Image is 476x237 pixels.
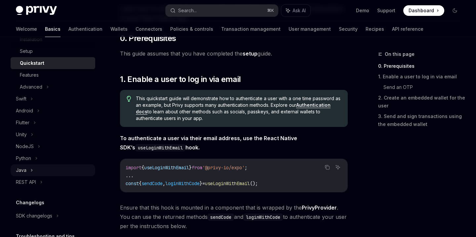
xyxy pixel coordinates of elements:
[378,93,465,111] a: 2. Create an embedded wallet for the user
[110,21,128,37] a: Wallets
[16,95,26,103] div: Swift
[45,21,60,37] a: Basics
[403,5,444,16] a: Dashboard
[377,7,395,14] a: Support
[141,180,163,186] span: sendCode
[202,165,245,171] span: '@privy-io/expo'
[135,144,185,151] code: useLoginWithEmail
[16,107,33,115] div: Android
[11,57,95,69] a: Quickstart
[20,59,44,67] div: Quickstart
[120,135,297,151] strong: To authenticate a user via their email address, use the React Native SDK’s hook.
[243,50,258,57] a: setup
[166,5,278,17] button: Search...⌘K
[243,214,283,221] code: loginWithCode
[16,6,57,15] img: dark logo
[293,7,306,14] span: Ask AI
[16,119,29,127] div: Flutter
[378,61,465,71] a: 0. Prerequisites
[409,7,434,14] span: Dashboard
[126,173,134,178] span: ...
[378,111,465,130] a: 3. Send and sign transactions using the embedded wallet
[267,8,274,13] span: ⌘ K
[202,180,205,186] span: =
[192,165,202,171] span: from
[334,163,342,172] button: Ask AI
[120,74,241,85] span: 1. Enable a user to log in via email
[126,165,141,171] span: import
[165,180,200,186] span: loginWithCode
[20,71,39,79] div: Features
[16,131,27,138] div: Unity
[378,71,465,82] a: 1. Enable a user to log in via email
[208,214,234,221] code: sendCode
[16,178,36,186] div: REST API
[16,154,31,162] div: Python
[120,49,348,58] span: This guide assumes that you have completed the guide.
[245,165,247,171] span: ;
[392,21,423,37] a: API reference
[450,5,460,16] button: Toggle dark mode
[126,180,139,186] span: const
[205,180,250,186] span: useLoginWithEmail
[68,21,102,37] a: Authentication
[139,180,141,186] span: {
[16,212,52,220] div: SDK changelogs
[339,21,358,37] a: Security
[302,204,337,211] a: PrivyProvider
[20,47,33,55] div: Setup
[356,7,369,14] a: Demo
[281,5,310,17] button: Ask AI
[250,180,258,186] span: ();
[385,50,415,58] span: On this page
[189,165,192,171] span: }
[16,166,26,174] div: Java
[20,83,42,91] div: Advanced
[11,45,95,57] a: Setup
[16,21,37,37] a: Welcome
[16,142,34,150] div: NodeJS
[16,199,44,207] h5: Changelogs
[120,33,176,44] span: 0. Prerequisites
[323,163,332,172] button: Copy the contents from the code block
[136,21,162,37] a: Connectors
[144,165,189,171] span: useLoginWithEmail
[136,95,341,122] span: This quickstart guide will demonstrate how to authenticate a user with a one time password as an ...
[200,180,202,186] span: }
[163,180,165,186] span: ,
[141,165,144,171] span: {
[383,82,465,93] a: Send an OTP
[289,21,331,37] a: User management
[366,21,384,37] a: Recipes
[178,7,197,15] div: Search...
[170,21,213,37] a: Policies & controls
[120,203,348,231] span: Ensure that this hook is mounted in a component that is wrapped by the . You can use the returned...
[11,69,95,81] a: Features
[221,21,281,37] a: Transaction management
[127,96,131,102] svg: Tip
